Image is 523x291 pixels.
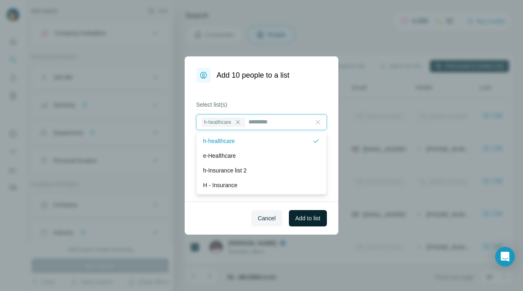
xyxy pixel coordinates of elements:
[196,101,327,109] label: Select list(s)
[289,210,327,226] button: Add to list
[203,166,247,175] p: h-Insurance list 2
[203,181,237,189] p: H - Insurance
[258,214,276,222] span: Cancel
[201,117,245,127] div: h-healthcare
[251,210,282,226] button: Cancel
[295,214,320,222] span: Add to list
[203,152,236,160] p: e-Healthcare
[495,247,515,266] div: Open Intercom Messenger
[203,137,235,145] p: h-healthcare
[217,69,289,81] h1: Add 10 people to a list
